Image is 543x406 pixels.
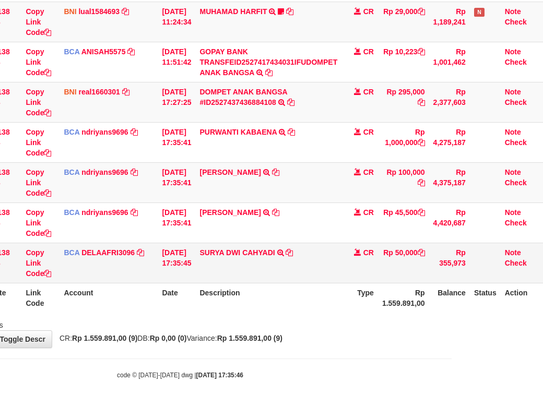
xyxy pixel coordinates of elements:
[505,88,521,96] a: Note
[199,128,277,136] a: PURWANTI KABAENA
[418,47,425,56] a: Copy Rp 10,223 to clipboard
[505,7,521,16] a: Note
[64,208,79,217] span: BCA
[470,283,501,313] th: Status
[505,98,527,106] a: Check
[122,7,129,16] a: Copy lual1584693 to clipboard
[418,98,425,106] a: Copy Rp 295,000 to clipboard
[54,334,282,342] span: CR: DB: Variance:
[429,162,470,202] td: Rp 4,375,187
[288,128,295,136] a: Copy PURWANTI KABAENA to clipboard
[26,47,51,77] a: Copy Link Code
[78,88,120,96] a: real1660301
[363,7,374,16] span: CR
[418,7,425,16] a: Copy Rp 29,000 to clipboard
[131,168,138,176] a: Copy ndriyans9696 to clipboard
[378,2,429,42] td: Rp 29,000
[117,372,243,379] small: code © [DATE]-[DATE] dwg |
[26,168,51,197] a: Copy Link Code
[81,248,135,257] a: DELAAFRI3096
[199,7,267,16] a: MUHAMAD HARFIT
[199,47,337,77] a: GOPAY BANK TRANSFEID2527417434031IFUDOMPET ANAK BANGSA
[72,334,137,342] strong: Rp 1.559.891,00 (9)
[81,47,126,56] a: ANISAH5575
[378,82,429,122] td: Rp 295,000
[81,128,128,136] a: ndriyans9696
[363,88,374,96] span: CR
[272,168,279,176] a: Copy BAKHTIAR EFENDI to clipboard
[81,208,128,217] a: ndriyans9696
[363,208,374,217] span: CR
[265,68,273,77] a: Copy GOPAY BANK TRANSFEID2527417434031IFUDOMPET ANAK BANGSA to clipboard
[131,208,138,217] a: Copy ndriyans9696 to clipboard
[122,88,129,96] a: Copy real1660301 to clipboard
[286,7,293,16] a: Copy MUHAMAD HARFIT to clipboard
[199,248,275,257] a: SURYA DWI CAHYADI
[505,219,527,227] a: Check
[158,42,195,82] td: [DATE] 11:51:42
[505,18,527,26] a: Check
[158,283,195,313] th: Date
[64,47,79,56] span: BCA
[378,283,429,313] th: Rp 1.559.891,00
[378,42,429,82] td: Rp 10,223
[378,162,429,202] td: Rp 100,000
[158,122,195,162] td: [DATE] 17:35:41
[429,82,470,122] td: Rp 2,377,603
[505,138,527,147] a: Check
[26,248,51,278] a: Copy Link Code
[26,7,51,37] a: Copy Link Code
[26,128,51,157] a: Copy Link Code
[418,178,425,187] a: Copy Rp 100,000 to clipboard
[418,138,425,147] a: Copy Rp 1,000,000 to clipboard
[286,248,293,257] a: Copy SURYA DWI CAHYADI to clipboard
[341,283,378,313] th: Type
[429,202,470,243] td: Rp 4,420,687
[505,47,521,56] a: Note
[127,47,135,56] a: Copy ANISAH5575 to clipboard
[363,128,374,136] span: CR
[429,2,470,42] td: Rp 1,189,241
[60,283,158,313] th: Account
[64,7,76,16] span: BNI
[195,283,341,313] th: Description
[78,7,120,16] a: lual1584693
[505,178,527,187] a: Check
[429,42,470,82] td: Rp 1,001,462
[287,98,294,106] a: Copy DOMPET ANAK BANGSA #ID2527437436884108 to clipboard
[64,168,79,176] span: BCA
[429,122,470,162] td: Rp 4,275,187
[429,283,470,313] th: Balance
[158,82,195,122] td: [DATE] 17:27:25
[363,248,374,257] span: CR
[505,259,527,267] a: Check
[158,2,195,42] td: [DATE] 11:24:34
[64,248,79,257] span: BCA
[505,168,521,176] a: Note
[137,248,144,257] a: Copy DELAAFRI3096 to clipboard
[363,168,374,176] span: CR
[158,162,195,202] td: [DATE] 17:35:41
[81,168,128,176] a: ndriyans9696
[505,208,521,217] a: Note
[26,88,51,117] a: Copy Link Code
[199,208,261,217] a: [PERSON_NAME]
[505,58,527,66] a: Check
[196,372,243,379] strong: [DATE] 17:35:46
[505,248,521,257] a: Note
[199,88,287,106] a: DOMPET ANAK BANGSA #ID2527437436884108
[64,88,76,96] span: BNI
[199,168,261,176] a: [PERSON_NAME]
[158,243,195,283] td: [DATE] 17:35:45
[21,283,60,313] th: Link Code
[378,122,429,162] td: Rp 1,000,000
[418,208,425,217] a: Copy Rp 45,500 to clipboard
[26,208,51,237] a: Copy Link Code
[64,128,79,136] span: BCA
[150,334,187,342] strong: Rp 0,00 (0)
[474,8,485,17] span: Has Note
[505,128,521,136] a: Note
[217,334,282,342] strong: Rp 1.559.891,00 (9)
[363,47,374,56] span: CR
[418,248,425,257] a: Copy Rp 50,000 to clipboard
